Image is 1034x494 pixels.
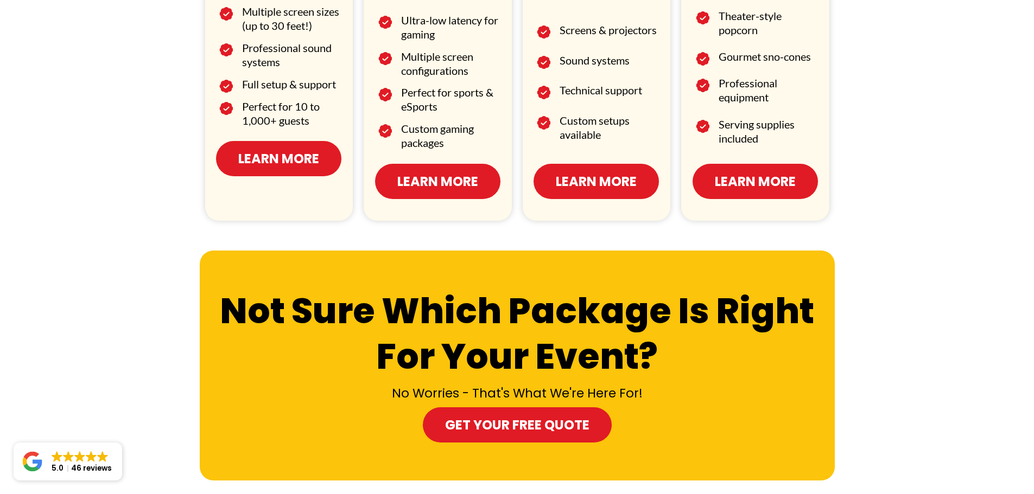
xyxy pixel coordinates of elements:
[537,53,550,72] img: Image
[715,172,796,191] span: Learn More
[401,121,501,136] h2: Custom gaming
[537,23,550,42] img: Image
[537,113,550,132] img: Image
[696,9,709,28] img: Image
[719,49,819,63] h2: Gourmet sno-cones
[378,85,392,104] img: Image
[242,77,342,91] h2: Full setup & support
[560,83,659,97] h2: Technical support
[219,99,233,118] img: Image
[375,164,500,199] a: Learn More
[219,41,233,60] img: Image
[202,288,832,380] h1: Not Sure Which Package Is Right For Your Event?
[219,77,233,96] img: Image
[242,4,342,33] h2: Multiple screen sizes (up to 30 feet!)
[397,172,478,191] span: Learn More
[401,13,501,41] h2: Ultra-low latency for gaming
[534,164,659,199] a: Learn More
[378,13,392,32] img: Image
[401,85,501,113] h2: Perfect for sports & eSports
[560,53,659,67] h2: Sound systems
[378,49,392,68] img: Image
[401,136,501,150] h2: packages
[693,164,818,199] a: Learn More
[696,49,709,68] img: Image
[378,121,392,140] img: Image
[719,76,819,104] h2: Professional equipment
[560,23,659,37] h2: Screens & projectors
[719,9,819,37] h2: Theater-style popcorn
[242,41,342,69] h2: Professional sound systems
[242,99,342,127] h2: Perfect for 10 to 1,000+ guests
[423,407,612,442] a: Get your Free Quote
[219,4,233,23] img: Image
[696,76,709,95] img: Image
[401,49,501,78] h2: Multiple screen configurations
[537,83,550,102] img: Image
[696,117,709,136] img: Image
[14,442,122,480] a: Close GoogleGoogleGoogleGoogleGoogle 5.046 reviews
[556,172,637,191] span: Learn More
[216,141,341,176] a: Learn More
[202,386,832,402] h2: No Worries - That's What We're Here For!
[445,415,589,434] span: Get your Free Quote
[238,149,319,168] span: Learn More
[719,117,819,145] h2: Serving supplies included
[560,113,659,142] h2: Custom setups available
